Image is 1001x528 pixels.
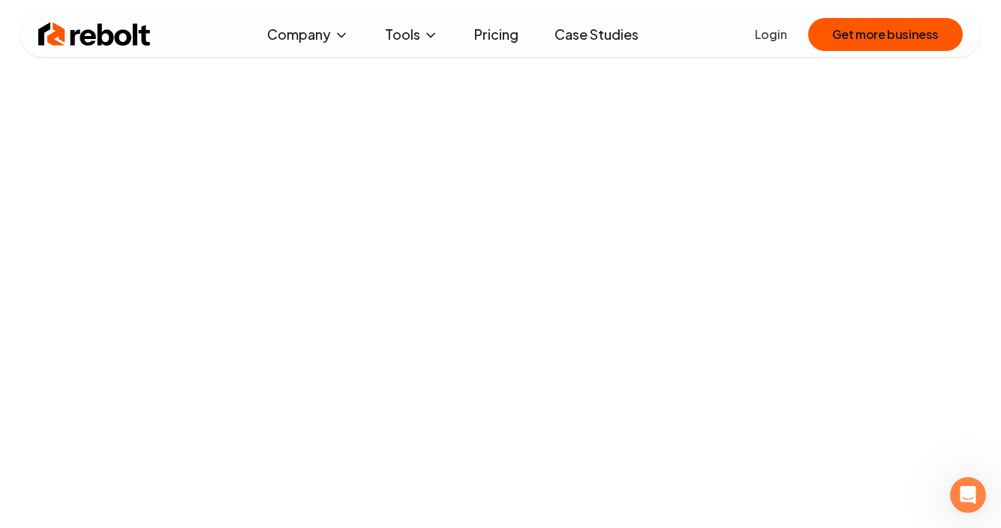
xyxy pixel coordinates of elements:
iframe: Intercom live chat [950,477,986,513]
button: Tools [373,19,450,49]
button: Get more business [808,18,963,51]
a: Login [755,25,787,43]
img: Rebolt Logo [38,19,151,49]
a: Pricing [462,19,531,49]
a: Case Studies [543,19,651,49]
button: Company [255,19,361,49]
